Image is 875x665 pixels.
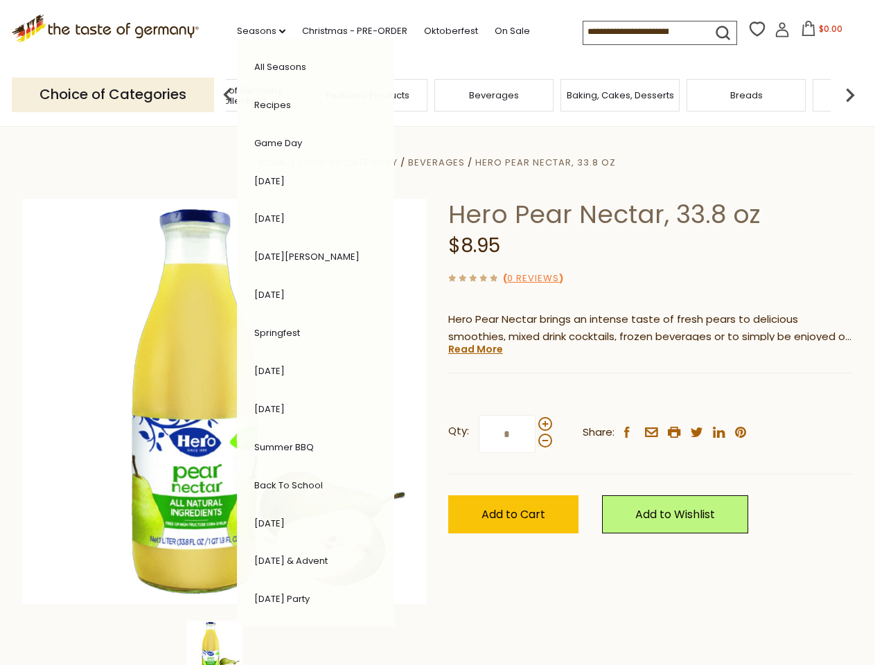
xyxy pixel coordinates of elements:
[254,364,285,378] a: [DATE]
[602,495,748,533] a: Add to Wishlist
[408,156,465,169] a: Beverages
[448,311,854,346] p: Hero Pear Nectar brings an intense taste of fresh pears to delicious smoothies, mixed drink cockt...
[503,272,563,285] span: ( )
[254,175,285,188] a: [DATE]
[254,441,314,454] a: Summer BBQ
[254,60,306,73] a: All Seasons
[254,98,291,112] a: Recipes
[475,156,616,169] a: Hero Pear Nectar, 33.8 oz
[448,495,578,533] button: Add to Cart
[479,415,536,453] input: Qty:
[254,402,285,416] a: [DATE]
[254,250,360,263] a: [DATE][PERSON_NAME]
[424,24,478,39] a: Oktoberfest
[254,479,323,492] a: Back to School
[214,81,242,109] img: previous arrow
[495,24,530,39] a: On Sale
[302,24,407,39] a: Christmas - PRE-ORDER
[12,78,214,112] p: Choice of Categories
[469,90,519,100] a: Beverages
[507,272,559,286] a: 0 Reviews
[730,90,763,100] a: Breads
[448,232,500,259] span: $8.95
[254,212,285,225] a: [DATE]
[254,554,328,567] a: [DATE] & Advent
[254,592,310,605] a: [DATE] Party
[583,424,615,441] span: Share:
[481,506,545,522] span: Add to Cart
[567,90,674,100] a: Baking, Cakes, Desserts
[254,517,285,530] a: [DATE]
[254,326,300,339] a: Springfest
[254,136,302,150] a: Game Day
[819,23,842,35] span: $0.00
[448,423,469,440] strong: Qty:
[254,288,285,301] a: [DATE]
[836,81,864,109] img: next arrow
[22,199,427,604] img: Hero Pear Nectar, 33.8 oz
[793,21,851,42] button: $0.00
[237,24,285,39] a: Seasons
[448,342,503,356] a: Read More
[448,199,854,230] h1: Hero Pear Nectar, 33.8 oz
